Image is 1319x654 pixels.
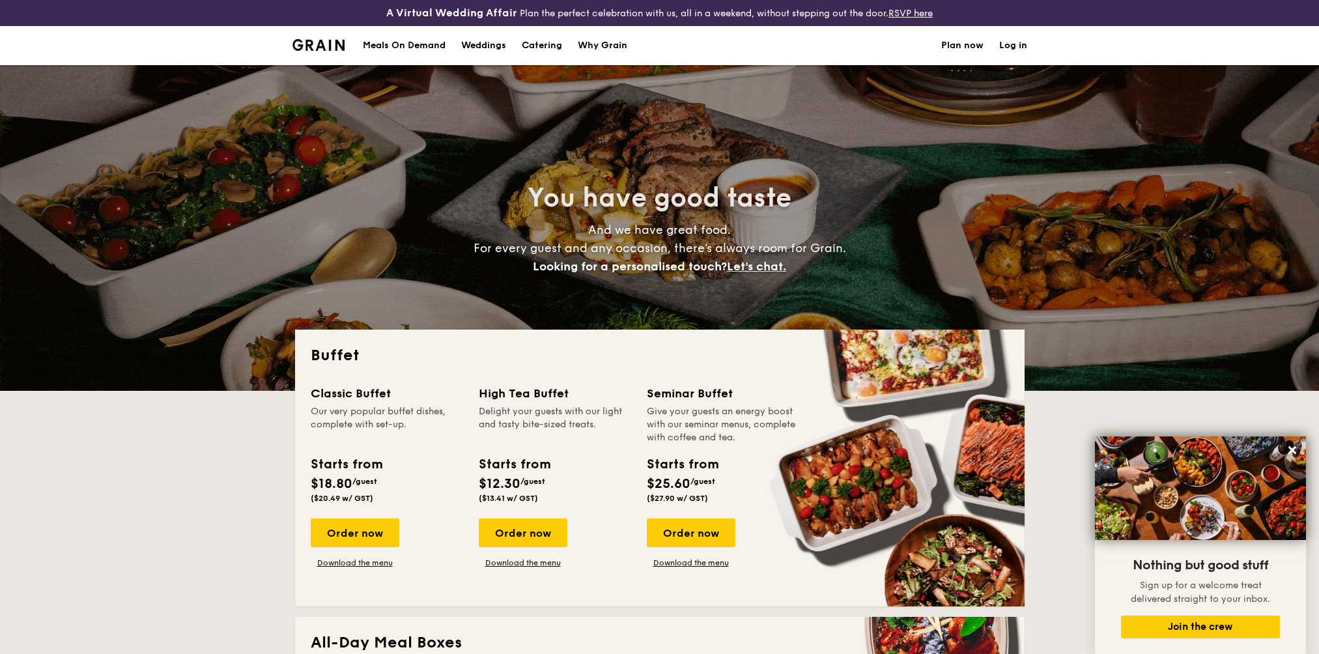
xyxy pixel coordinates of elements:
span: Let's chat. [727,259,786,274]
a: Download the menu [311,558,399,568]
span: Looking for a personalised touch? [533,259,727,274]
button: Close [1282,440,1303,461]
a: Logotype [292,39,345,51]
div: Give your guests an energy boost with our seminar menus, complete with coffee and tea. [647,405,799,444]
span: /guest [352,477,377,486]
h2: Buffet [311,345,1009,366]
div: Delight your guests with our light and tasty bite-sized treats. [479,405,631,444]
div: Starts from [647,455,718,474]
div: High Tea Buffet [479,384,631,403]
a: Why Grain [570,26,635,65]
div: Our very popular buffet dishes, complete with set-up. [311,405,463,444]
h2: All-Day Meal Boxes [311,633,1009,653]
button: Join the crew [1121,616,1280,638]
span: /guest [690,477,715,486]
span: ($27.90 w/ GST) [647,494,708,503]
span: And we have great food. For every guest and any occasion, there’s always room for Grain. [474,223,846,274]
div: Plan the perfect celebration with us, all in a weekend, without stepping out the door. [285,5,1035,21]
div: Order now [311,519,399,547]
span: $18.80 [311,476,352,492]
span: /guest [520,477,545,486]
span: ($13.41 w/ GST) [479,494,538,503]
div: Weddings [461,26,506,65]
a: Download the menu [479,558,567,568]
img: Grain [292,39,345,51]
a: Plan now [941,26,984,65]
a: Weddings [453,26,514,65]
div: Order now [479,519,567,547]
a: Download the menu [647,558,735,568]
div: Meals On Demand [363,26,446,65]
a: RSVP here [888,8,933,19]
div: Order now [647,519,735,547]
span: $12.30 [479,476,520,492]
img: DSC07876-Edit02-Large.jpeg [1095,436,1306,540]
a: Log in [999,26,1027,65]
h1: Catering [522,26,562,65]
div: Classic Buffet [311,384,463,403]
div: Starts from [311,455,382,474]
h4: A Virtual Wedding Affair [386,5,517,21]
span: Nothing but good stuff [1133,558,1268,573]
span: ($20.49 w/ GST) [311,494,373,503]
div: Starts from [479,455,550,474]
a: Catering [514,26,570,65]
div: Why Grain [578,26,627,65]
div: Seminar Buffet [647,384,799,403]
a: Meals On Demand [355,26,453,65]
span: $25.60 [647,476,690,492]
span: You have good taste [528,182,791,214]
span: Sign up for a welcome treat delivered straight to your inbox. [1131,580,1270,604]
